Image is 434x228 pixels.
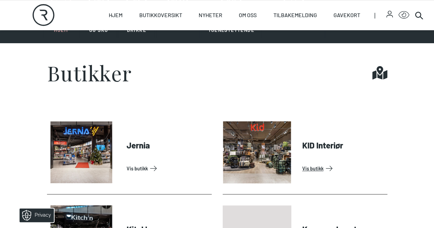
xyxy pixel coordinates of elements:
a: Vis Butikk: Jernia [127,163,209,174]
h1: Butikker [47,62,132,83]
iframe: Manage Preferences [7,206,63,225]
a: Vis Butikk: KID Interiør [302,163,385,174]
button: Open Accessibility Menu [398,10,409,21]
